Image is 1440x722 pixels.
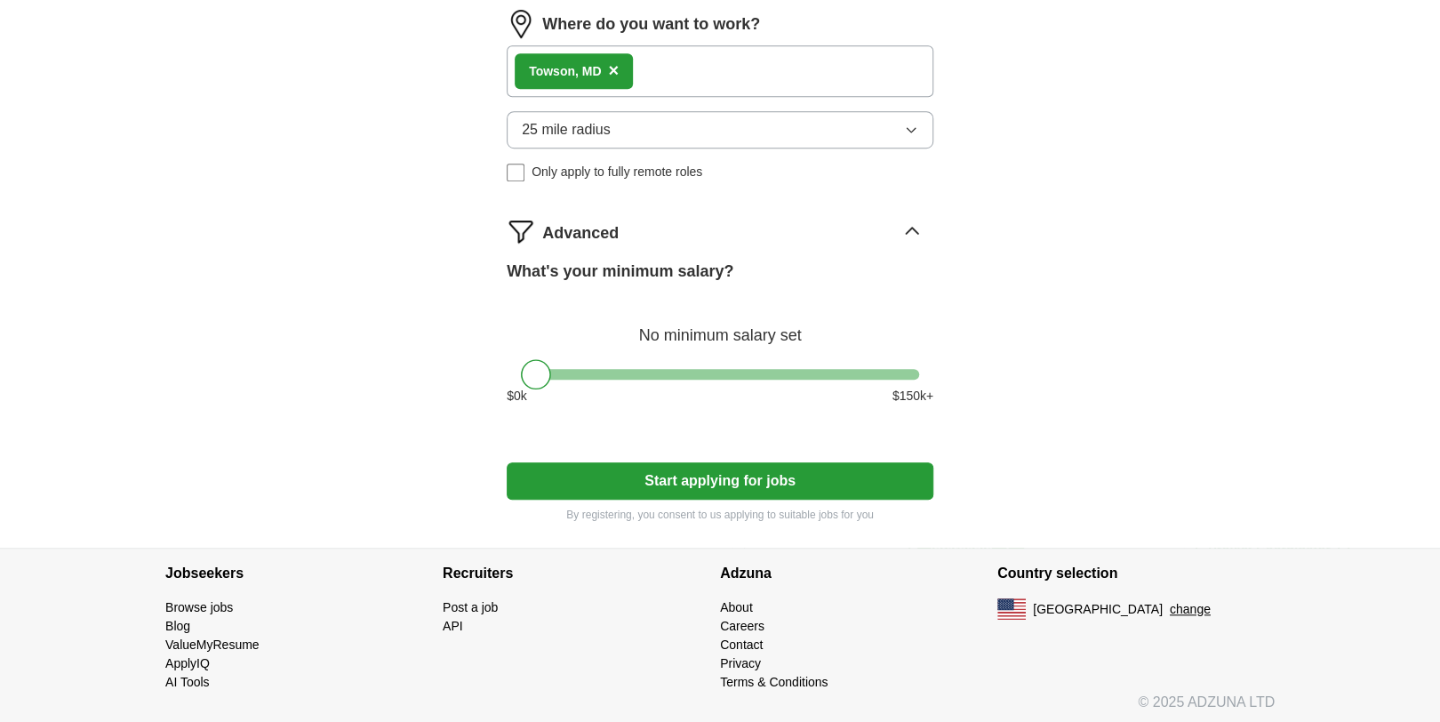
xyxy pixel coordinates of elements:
label: What's your minimum salary? [507,260,733,284]
label: Where do you want to work? [542,12,760,36]
button: change [1170,600,1211,619]
img: location.png [507,10,535,38]
input: Only apply to fully remote roles [507,164,524,181]
span: × [608,60,619,80]
a: AI Tools [165,675,210,689]
a: Blog [165,619,190,633]
button: Start applying for jobs [507,462,933,500]
button: × [608,58,619,84]
button: 25 mile radius [507,111,933,148]
p: By registering, you consent to us applying to suitable jobs for you [507,507,933,523]
strong: Towson [529,64,575,78]
a: ApplyIQ [165,656,210,670]
span: [GEOGRAPHIC_DATA] [1033,600,1163,619]
h4: Country selection [997,549,1275,598]
span: $ 150 k+ [892,387,933,405]
span: 25 mile radius [522,119,611,140]
a: Privacy [720,656,761,670]
a: Post a job [443,600,498,614]
a: ValueMyResume [165,638,260,652]
img: filter [507,217,535,245]
div: No minimum salary set [507,305,933,348]
a: API [443,619,463,633]
div: , MD [529,62,601,81]
a: Careers [720,619,764,633]
span: Only apply to fully remote roles [532,163,702,181]
a: Browse jobs [165,600,233,614]
a: Terms & Conditions [720,675,828,689]
span: Advanced [542,221,619,245]
a: About [720,600,753,614]
a: Contact [720,638,763,652]
span: $ 0 k [507,387,527,405]
img: US flag [997,598,1026,620]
